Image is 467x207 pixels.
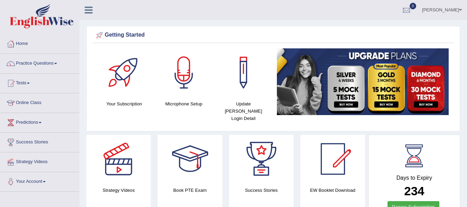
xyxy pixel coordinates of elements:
[300,187,365,194] h4: EW Booklet Download
[158,100,211,107] h4: Microphone Setup
[158,187,222,194] h4: Book PTE Exam
[0,133,79,150] a: Success Stories
[217,100,270,122] h4: Update [PERSON_NAME] Login Detail
[410,3,417,9] span: 0
[277,48,449,115] img: small5.jpg
[94,30,452,40] div: Getting Started
[229,187,293,194] h4: Success Stories
[86,187,151,194] h4: Strategy Videos
[98,100,151,107] h4: Your Subscription
[0,34,79,51] a: Home
[0,172,79,189] a: Your Account
[376,175,452,181] h4: Days to Expiry
[0,113,79,130] a: Predictions
[0,54,79,71] a: Practice Questions
[404,184,424,198] b: 234
[0,74,79,91] a: Tests
[0,93,79,111] a: Online Class
[0,152,79,170] a: Strategy Videos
